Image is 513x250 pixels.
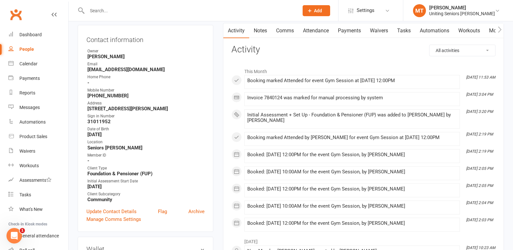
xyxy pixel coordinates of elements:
[19,233,59,238] div: General attendance
[466,109,493,114] i: [DATE] 3:20 PM
[393,23,415,38] a: Tasks
[19,32,42,37] div: Dashboard
[87,54,205,60] strong: [PERSON_NAME]
[247,95,457,101] div: Invoice 7840124 was marked for manual processing by system
[19,178,51,183] div: Assessments
[357,3,374,18] span: Settings
[86,34,205,43] h3: Contact information
[247,78,457,83] div: Booking marked Attended for event Gym Session at [DATE] 12:00PM
[231,45,496,55] h3: Activity
[86,215,141,223] a: Manage Comms Settings
[158,208,167,215] a: Flag
[19,119,46,125] div: Automations
[8,6,24,23] a: Clubworx
[454,23,485,38] a: Workouts
[188,208,205,215] a: Archive
[19,163,39,168] div: Workouts
[19,207,43,212] div: What's New
[8,173,68,188] a: Assessments
[303,5,330,16] button: Add
[87,126,205,132] div: Date of Birth
[429,11,495,16] div: Uniting Seniors [PERSON_NAME]
[223,23,249,38] a: Activity
[231,65,496,75] li: This Month
[466,201,493,205] i: [DATE] 2:04 PM
[19,105,40,110] div: Messages
[333,23,365,38] a: Payments
[247,169,457,175] div: Booked: [DATE] 10:00AM for the event Gym Session, by [PERSON_NAME]
[87,171,205,177] strong: Foundation & Pensioner (FUP)
[8,27,68,42] a: Dashboard
[298,23,333,38] a: Attendance
[87,80,205,86] strong: -
[249,23,272,38] a: Notes
[466,218,493,222] i: [DATE] 2:03 PM
[247,221,457,226] div: Booked: [DATE] 12:00PM for the event Gym Session, by [PERSON_NAME]
[87,191,205,197] div: Client Subcategory
[247,203,457,209] div: Booked: [DATE] 10:00AM for the event Gym Session, by [PERSON_NAME]
[87,48,205,54] div: Owner
[365,23,393,38] a: Waivers
[19,192,31,197] div: Tasks
[247,135,457,140] div: Booking marked Attended by [PERSON_NAME] for event Gym Session at [DATE] 12:00PM
[466,166,493,171] i: [DATE] 2:05 PM
[8,71,68,86] a: Payments
[466,75,495,80] i: [DATE] 11:53 AM
[87,106,205,112] strong: [STREET_ADDRESS][PERSON_NAME]
[8,158,68,173] a: Workouts
[87,87,205,93] div: Mobile Number
[19,47,34,52] div: People
[20,228,25,233] span: 1
[247,112,457,123] div: Initial Assessment + Set Up - Foundation & Pensioner (FUP) was added to [PERSON_NAME] by [PERSON_...
[272,23,298,38] a: Comms
[87,165,205,171] div: Client Type
[8,86,68,100] a: Reports
[87,74,205,80] div: Home Phone
[466,245,495,250] i: [DATE] 10:23 AM
[87,139,205,145] div: Location
[466,183,493,188] i: [DATE] 2:05 PM
[8,100,68,115] a: Messages
[87,61,205,67] div: Email
[87,67,205,72] strong: [EMAIL_ADDRESS][DOMAIN_NAME]
[19,148,35,154] div: Waivers
[466,149,493,154] i: [DATE] 2:19 PM
[19,61,38,66] div: Calendar
[8,188,68,202] a: Tasks
[19,134,47,139] div: Product Sales
[8,115,68,129] a: Automations
[87,100,205,106] div: Address
[6,228,22,244] iframe: Intercom live chat
[231,235,496,245] li: [DATE]
[19,76,40,81] div: Payments
[87,152,205,158] div: Member ID
[247,152,457,158] div: Booked: [DATE] 12:00PM for the event Gym Session, by [PERSON_NAME]
[8,129,68,144] a: Product Sales
[429,5,495,11] div: [PERSON_NAME]
[87,119,205,125] strong: 31011952
[466,92,493,97] i: [DATE] 3:04 PM
[8,202,68,217] a: What's New
[87,132,205,137] strong: [DATE]
[86,208,137,215] a: Update Contact Details
[413,4,426,17] div: MT
[247,186,457,192] div: Booked: [DATE] 12:00PM for the event Gym Session, by [PERSON_NAME]
[314,8,322,13] span: Add
[19,90,35,95] div: Reports
[85,6,294,15] input: Search...
[8,57,68,71] a: Calendar
[87,178,205,184] div: Initial Assessment Start Date
[415,23,454,38] a: Automations
[466,132,493,136] i: [DATE] 2:19 PM
[87,158,205,164] strong: -
[8,144,68,158] a: Waivers
[87,184,205,190] strong: [DATE]
[87,197,205,202] strong: Community
[87,93,205,99] strong: [PHONE_NUMBER]
[87,113,205,119] div: Sign in Number
[87,145,205,151] strong: Seniors [PERSON_NAME]
[8,42,68,57] a: People
[8,229,68,243] a: General attendance kiosk mode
